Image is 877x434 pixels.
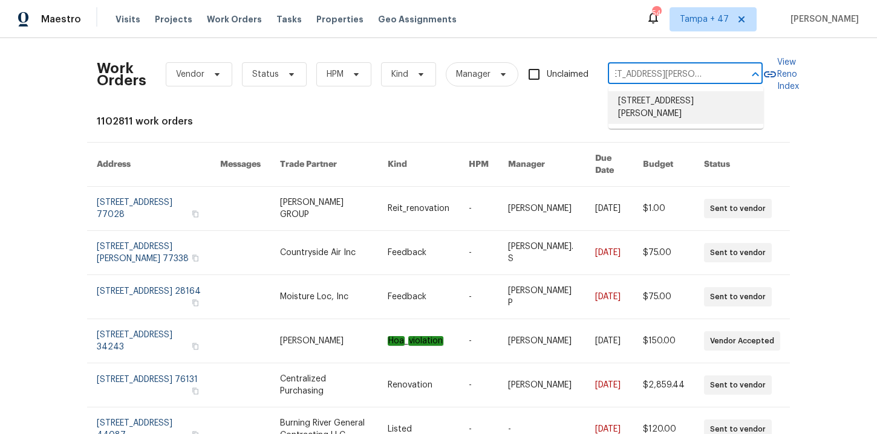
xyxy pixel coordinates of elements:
[459,275,498,319] td: -
[116,13,140,25] span: Visits
[155,13,192,25] span: Projects
[378,363,459,407] td: Renovation
[87,143,210,187] th: Address
[498,319,585,363] td: [PERSON_NAME]
[680,13,729,25] span: Tampa + 47
[633,143,694,187] th: Budget
[498,275,585,319] td: [PERSON_NAME] P
[459,187,498,231] td: -
[652,7,660,19] div: 544
[763,56,799,92] a: View Reno Index
[608,65,729,84] input: Enter in an address
[459,319,498,363] td: -
[252,68,279,80] span: Status
[378,319,459,363] td: _
[270,319,378,363] td: [PERSON_NAME]
[547,68,588,81] span: Unclaimed
[459,143,498,187] th: HPM
[456,68,491,80] span: Manager
[190,297,201,308] button: Copy Address
[498,231,585,275] td: [PERSON_NAME]. S
[270,363,378,407] td: Centralized Purchasing
[210,143,270,187] th: Messages
[747,66,764,83] button: Close
[97,62,146,86] h2: Work Orders
[190,386,201,397] button: Copy Address
[608,91,763,124] li: [STREET_ADDRESS][PERSON_NAME]
[270,231,378,275] td: Countryside Air Inc
[694,143,790,187] th: Status
[176,68,204,80] span: Vendor
[97,115,780,128] div: 1102811 work orders
[270,143,378,187] th: Trade Partner
[585,143,633,187] th: Due Date
[459,231,498,275] td: -
[41,13,81,25] span: Maestro
[498,363,585,407] td: [PERSON_NAME]
[190,341,201,352] button: Copy Address
[378,231,459,275] td: Feedback
[190,253,201,264] button: Copy Address
[391,68,408,80] span: Kind
[498,187,585,231] td: [PERSON_NAME]
[378,275,459,319] td: Feedback
[378,187,459,231] td: Reit_renovation
[786,13,859,25] span: [PERSON_NAME]
[207,13,262,25] span: Work Orders
[378,13,457,25] span: Geo Assignments
[270,187,378,231] td: [PERSON_NAME] GROUP
[459,363,498,407] td: -
[190,209,201,219] button: Copy Address
[498,143,585,187] th: Manager
[316,13,364,25] span: Properties
[378,143,459,187] th: Kind
[270,275,378,319] td: Moisture Loc, Inc
[276,15,302,24] span: Tasks
[327,68,344,80] span: HPM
